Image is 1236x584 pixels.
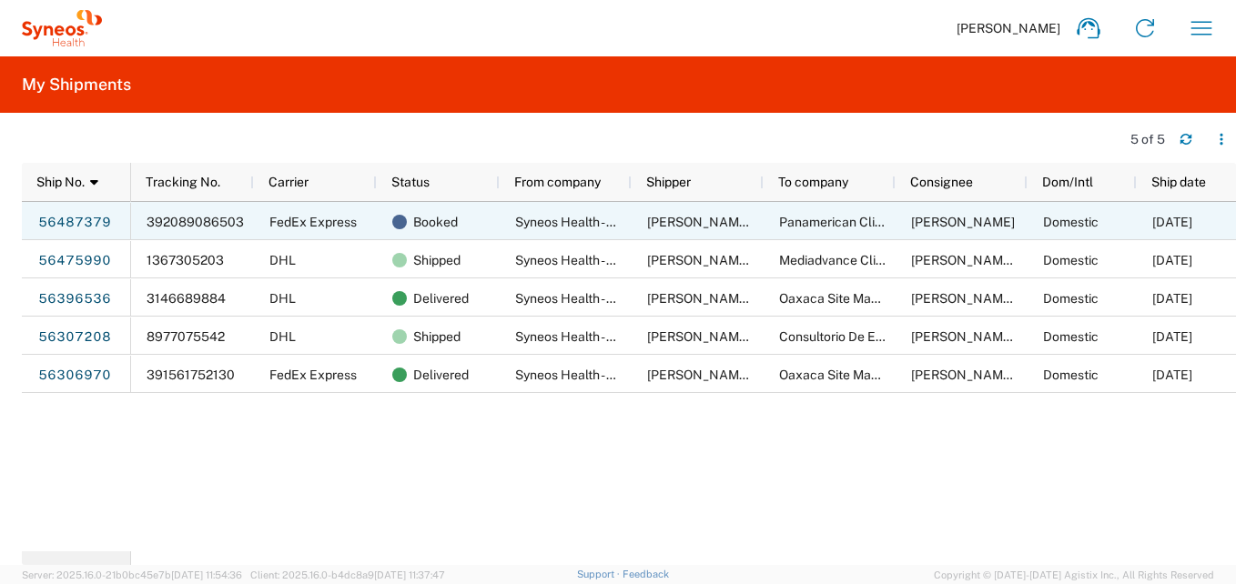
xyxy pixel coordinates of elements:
[1130,131,1165,147] div: 5 of 5
[647,291,867,306] span: Edson Nava o Diego Alvarez
[22,74,131,96] h2: My Shipments
[515,291,786,306] span: Syneos Health - Grupo Logístico y para la Salud
[779,291,1205,306] span: Oaxaca Site Management Organization S.C. (OSMO) Investigacion Clinica
[37,323,112,352] a: 56307208
[413,203,458,241] span: Booked
[374,569,445,580] span: [DATE] 11:37:47
[269,329,296,344] span: DHL
[646,175,691,189] span: Shipper
[957,20,1060,36] span: [PERSON_NAME]
[269,291,296,306] span: DHL
[778,175,848,189] span: To company
[37,285,112,314] a: 56396536
[269,368,357,382] span: FedEx Express
[910,175,973,189] span: Consignee
[911,329,1121,344] span: Ruth Cerino Javier
[647,253,867,267] span: Edson Nava o Diego Alvarez
[1043,253,1099,267] span: Domestic
[1042,175,1093,189] span: Dom/Intl
[147,291,226,306] span: 3146689884
[1151,175,1206,189] span: Ship date
[413,356,469,394] span: Delivered
[1152,329,1192,344] span: 08/13/2025
[1043,368,1099,382] span: Domestic
[577,569,623,579] a: Support
[37,361,112,390] a: 56306970
[37,208,112,237] a: 56487379
[911,368,1228,382] span: Andrea Alicia Colli Dominguez - Beatriz Elena Mayoral
[911,291,1228,306] span: Andrea Alicia Colli Dominguez - Beatriz Elena Mayoral
[1043,291,1099,306] span: Domestic
[146,175,220,189] span: Tracking No.
[268,175,309,189] span: Carrier
[391,175,430,189] span: Status
[36,175,85,189] span: Ship No.
[269,253,296,267] span: DHL
[147,368,235,382] span: 391561752130
[250,569,445,580] span: Client: 2025.16.0-b4dc8a9
[147,215,244,229] span: 392089086503
[934,567,1214,583] span: Copyright © [DATE]-[DATE] Agistix Inc., All Rights Reserved
[37,247,112,276] a: 56475990
[1152,253,1192,267] span: 08/13/2025
[413,241,461,279] span: Shipped
[514,175,601,189] span: From company
[515,215,786,229] span: Syneos Health - Grupo Logístico y para la Salud
[911,253,1121,267] span: Marco Sanchez Bustillos
[779,215,1073,229] span: Panamerican Clinical Research Mexico S.A. de C.V.
[623,569,669,579] a: Feedback
[1043,329,1099,344] span: Domestic
[911,215,1015,229] span: Javier Delgado Guevara
[647,329,867,344] span: Edson Nava o Diego Alvarez
[147,253,224,267] span: 1367305203
[269,215,357,229] span: FedEx Express
[147,329,225,344] span: 8977075542
[1152,215,1192,229] span: 08/14/2025
[515,368,786,382] span: Syneos Health - Grupo Logístico y para la Salud
[171,569,242,580] span: [DATE] 11:54:36
[1152,291,1192,306] span: 08/11/2025
[413,279,469,317] span: Delivered
[515,329,777,344] span: Syneos Health - Grupo Logistico para la Salud
[779,329,1076,344] span: Consultorio De Especialidad Alergologia Pediatrica
[413,317,461,356] span: Shipped
[779,253,904,267] span: Mediadvance Clinical
[1043,215,1099,229] span: Domestic
[515,253,786,267] span: Syneos Health - Grupo Logístico y para la Salud
[647,368,867,382] span: Edson Nava o Diego Alvarez
[647,215,867,229] span: Edson Nava o Diego Alvarez
[22,569,242,580] span: Server: 2025.16.0-21b0bc45e7b
[1152,368,1192,382] span: 07/30/2025
[779,368,1205,382] span: Oaxaca Site Management Organization S.C. (OSMO) Investigacion Clinica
